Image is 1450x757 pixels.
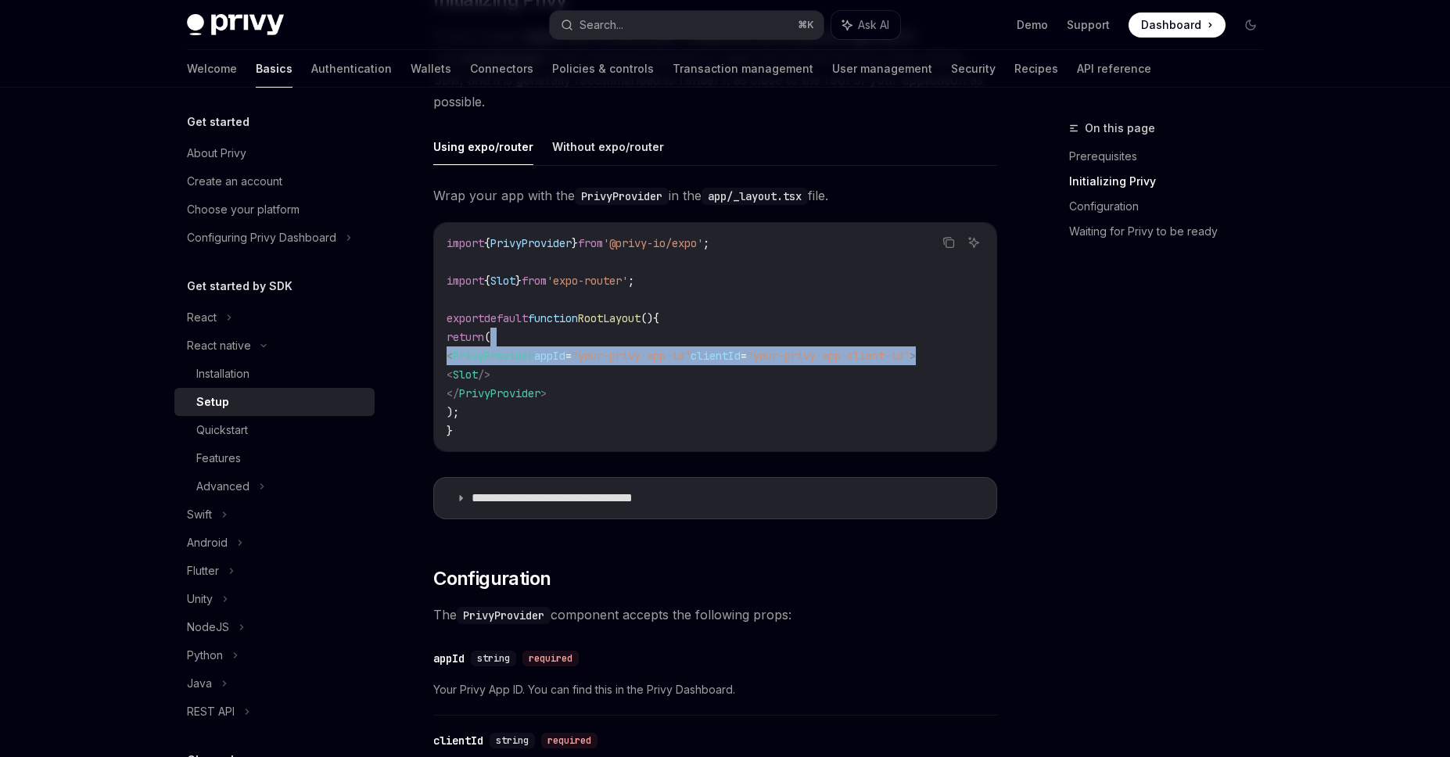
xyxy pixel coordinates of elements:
button: Using expo/router [433,128,533,165]
div: required [522,651,579,666]
span: clientId [691,349,741,363]
span: '@privy-io/expo' [603,236,703,250]
button: Without expo/router [552,128,664,165]
span: 'expo-router' [547,274,628,288]
a: Initializing Privy [1069,169,1276,194]
span: ; [703,236,709,250]
span: } [515,274,522,288]
a: API reference [1077,50,1151,88]
code: PrivyProvider [575,188,669,205]
span: string [496,734,529,747]
span: PrivyProvider [490,236,572,250]
a: Waiting for Privy to be ready [1069,219,1276,244]
span: Dashboard [1141,17,1201,33]
span: RootLayout [578,311,641,325]
div: Android [187,533,228,552]
span: /> [478,368,490,382]
button: Copy the contents from the code block [939,232,959,253]
span: </ [447,386,459,400]
button: Toggle dark mode [1238,13,1263,38]
a: Recipes [1014,50,1058,88]
span: } [572,236,578,250]
span: export [447,311,484,325]
a: Policies & controls [552,50,654,88]
img: dark logo [187,14,284,36]
a: Create an account [174,167,375,196]
a: Choose your platform [174,196,375,224]
div: About Privy [187,144,246,163]
a: Features [174,444,375,472]
div: Setup [196,393,229,411]
div: appId [433,651,465,666]
a: Dashboard [1129,13,1226,38]
div: Unity [187,590,213,608]
span: ); [447,405,459,419]
div: Create an account [187,172,282,191]
span: import [447,236,484,250]
span: Slot [453,368,478,382]
button: Search...⌘K [550,11,824,39]
div: REST API [187,702,235,721]
div: required [541,733,598,748]
div: clientId [433,733,483,748]
span: { [484,236,490,250]
a: Welcome [187,50,237,88]
a: Installation [174,360,375,388]
code: PrivyProvider [457,607,551,624]
span: > [540,386,547,400]
span: function [528,311,578,325]
span: < [447,368,453,382]
a: Configuration [1069,194,1276,219]
span: { [484,274,490,288]
div: Search... [580,16,623,34]
a: Security [951,50,996,88]
span: > [910,349,916,363]
div: Configuring Privy Dashboard [187,228,336,247]
button: Ask AI [831,11,900,39]
a: Support [1067,17,1110,33]
span: PrivyProvider [453,349,534,363]
a: Wallets [411,50,451,88]
span: Wrap your app with the in the file. [433,185,997,206]
div: Installation [196,364,249,383]
span: On this page [1085,119,1155,138]
a: Connectors [470,50,533,88]
span: ; [628,274,634,288]
span: Your Privy App ID. You can find this in the Privy Dashboard. [433,680,997,699]
div: React native [187,336,251,355]
a: Setup [174,388,375,416]
span: string [477,652,510,665]
div: Python [187,646,223,665]
span: { [653,311,659,325]
span: Ask AI [858,17,889,33]
span: return [447,330,484,344]
a: Quickstart [174,416,375,444]
div: Java [187,674,212,693]
span: from [578,236,603,250]
code: app/_layout.tsx [702,188,808,205]
a: Authentication [311,50,392,88]
div: Features [196,449,241,468]
span: < [447,349,453,363]
div: Quickstart [196,421,248,439]
span: Configuration [433,566,551,591]
span: The component accepts the following props: [433,604,997,626]
a: User management [832,50,932,88]
div: Choose your platform [187,200,300,219]
div: Swift [187,505,212,524]
a: Prerequisites [1069,144,1276,169]
span: ( [484,330,490,344]
span: = [741,349,747,363]
span: from [522,274,547,288]
span: PrivyProvider [459,386,540,400]
div: Advanced [196,477,249,496]
span: "your-privy-app-id" [572,349,691,363]
span: appId [534,349,565,363]
a: Demo [1017,17,1048,33]
span: () [641,311,653,325]
span: "your-privy-app-client-id" [747,349,910,363]
h5: Get started [187,113,249,131]
span: default [484,311,528,325]
div: React [187,308,217,327]
span: ⌘ K [798,19,814,31]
